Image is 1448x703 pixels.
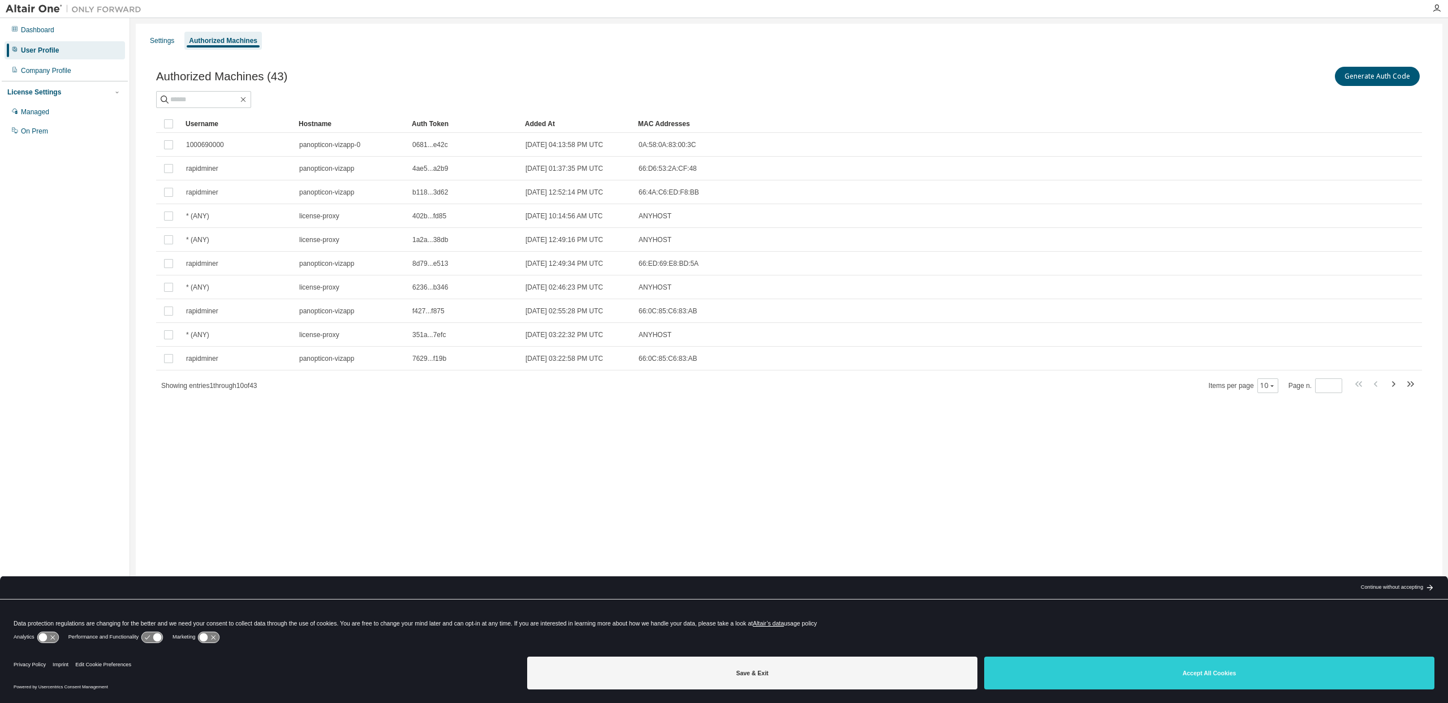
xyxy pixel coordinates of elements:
span: [DATE] 03:22:58 PM UTC [525,354,603,363]
div: Auth Token [412,115,516,133]
span: rapidminer [186,164,218,173]
span: Items per page [1209,378,1278,393]
div: On Prem [21,127,48,136]
div: Hostname [299,115,403,133]
span: 0A:58:0A:83:00:3C [639,140,696,149]
span: Page n. [1288,378,1342,393]
span: rapidminer [186,259,218,268]
span: b118...3d62 [412,188,448,197]
span: license-proxy [299,330,339,339]
span: [DATE] 12:49:34 PM UTC [525,259,603,268]
span: 4ae5...a2b9 [412,164,448,173]
span: [DATE] 03:22:32 PM UTC [525,330,603,339]
span: [DATE] 10:14:56 AM UTC [525,212,603,221]
button: Generate Auth Code [1335,67,1420,86]
span: 66:ED:69:E8:BD:5A [639,259,699,268]
div: Managed [21,107,49,117]
span: license-proxy [299,212,339,221]
span: [DATE] 01:37:35 PM UTC [525,164,603,173]
span: [DATE] 04:13:58 PM UTC [525,140,603,149]
span: Authorized Machines (43) [156,70,287,83]
span: * (ANY) [186,212,209,221]
span: ANYHOST [639,235,671,244]
span: rapidminer [186,188,218,197]
span: [DATE] 12:52:14 PM UTC [525,188,603,197]
span: license-proxy [299,283,339,292]
span: license-proxy [299,235,339,244]
img: Altair One [6,3,147,15]
span: 1a2a...38db [412,235,448,244]
span: 351a...7efc [412,330,446,339]
span: 6236...b346 [412,283,448,292]
span: 66:D6:53:2A:CF:48 [639,164,697,173]
span: panopticon-vizapp [299,354,354,363]
span: [DATE] 12:49:16 PM UTC [525,235,603,244]
div: User Profile [21,46,59,55]
span: 66:0C:85:C6:83:AB [639,354,697,363]
div: Authorized Machines [189,36,257,45]
div: License Settings [7,88,61,97]
span: 0681...e42c [412,140,448,149]
div: Username [186,115,290,133]
span: ANYHOST [639,330,671,339]
div: Dashboard [21,25,54,34]
span: * (ANY) [186,235,209,244]
span: panopticon-vizapp-0 [299,140,360,149]
span: panopticon-vizapp [299,164,354,173]
span: rapidminer [186,307,218,316]
span: 402b...fd85 [412,212,446,221]
span: f427...f875 [412,307,445,316]
div: MAC Addresses [638,115,1303,133]
span: Showing entries 1 through 10 of 43 [161,382,257,390]
span: ANYHOST [639,283,671,292]
span: [DATE] 02:55:28 PM UTC [525,307,603,316]
span: * (ANY) [186,330,209,339]
div: Settings [150,36,174,45]
span: 7629...f19b [412,354,446,363]
span: 8d79...e513 [412,259,448,268]
span: panopticon-vizapp [299,259,354,268]
span: * (ANY) [186,283,209,292]
div: Company Profile [21,66,71,75]
span: 66:0C:85:C6:83:AB [639,307,697,316]
span: panopticon-vizapp [299,188,354,197]
span: ANYHOST [639,212,671,221]
span: 66:4A:C6:ED:F8:BB [639,188,699,197]
span: [DATE] 02:46:23 PM UTC [525,283,603,292]
span: panopticon-vizapp [299,307,354,316]
span: 1000690000 [186,140,224,149]
button: 10 [1260,381,1275,390]
div: Added At [525,115,629,133]
span: rapidminer [186,354,218,363]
